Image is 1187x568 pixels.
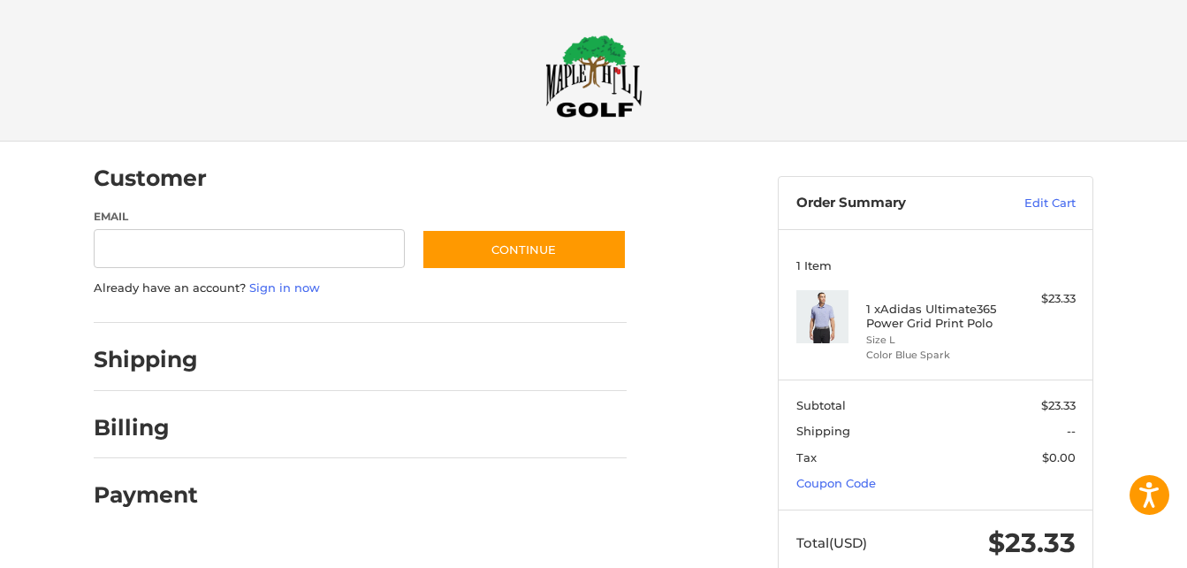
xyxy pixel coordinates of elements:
[1006,290,1076,308] div: $23.33
[986,195,1076,212] a: Edit Cart
[1041,398,1076,412] span: $23.33
[249,280,320,295] a: Sign in now
[1067,424,1076,438] span: --
[94,165,207,192] h2: Customer
[94,414,197,441] h2: Billing
[796,476,876,490] a: Coupon Code
[545,35,643,118] img: Maple Hill Golf
[1042,450,1076,464] span: $0.00
[796,398,846,412] span: Subtotal
[94,209,405,225] label: Email
[796,258,1076,272] h3: 1 Item
[866,348,1001,363] li: Color Blue Spark
[796,424,850,438] span: Shipping
[94,280,627,297] p: Already have an account?
[796,195,986,212] h3: Order Summary
[422,229,627,270] button: Continue
[94,346,198,373] h2: Shipping
[94,481,198,509] h2: Payment
[796,450,817,464] span: Tax
[866,302,1001,331] h4: 1 x Adidas Ultimate365 Power Grid Print Polo
[866,333,1001,348] li: Size L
